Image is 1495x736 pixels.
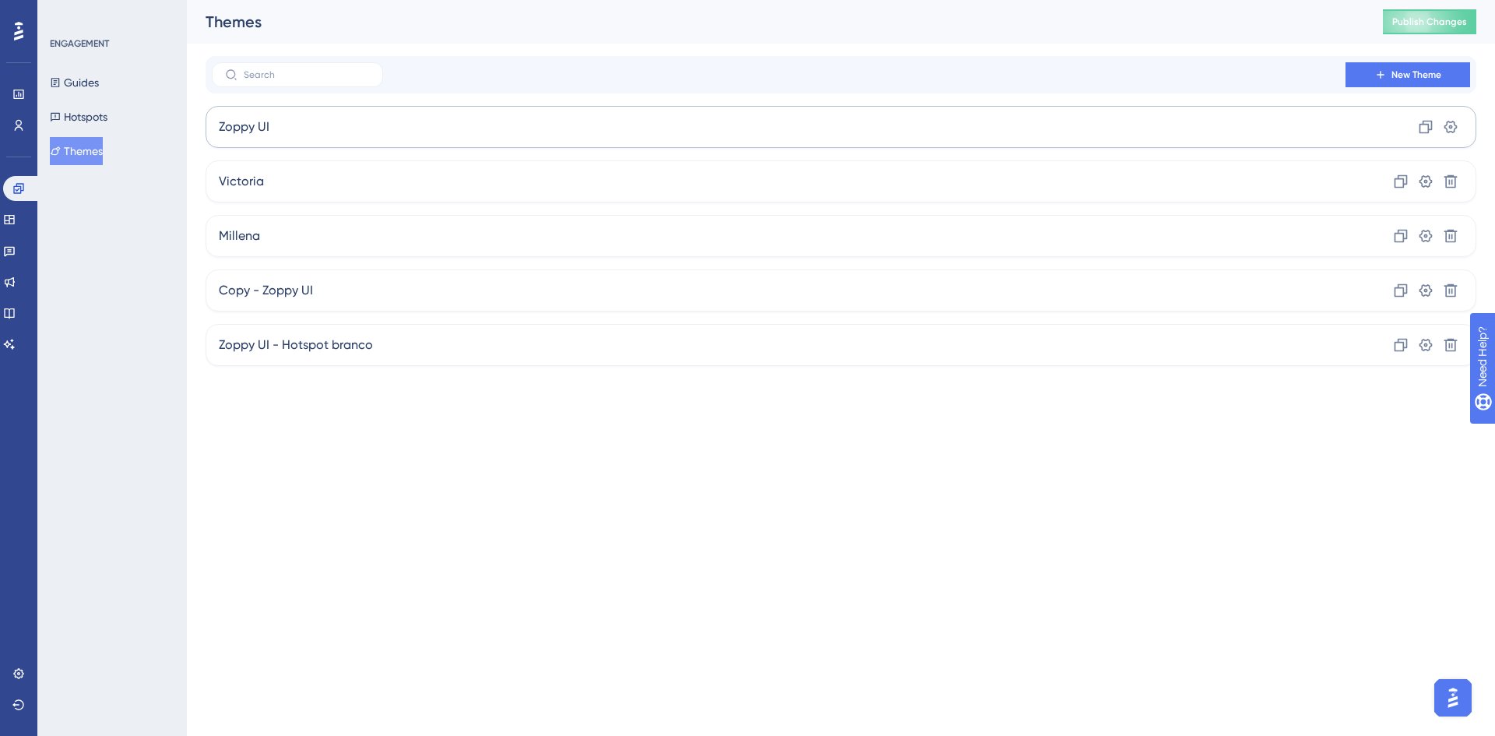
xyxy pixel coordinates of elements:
[50,103,107,131] button: Hotspots
[1345,62,1470,87] button: New Theme
[244,69,370,80] input: Search
[1391,69,1441,81] span: New Theme
[1392,16,1467,28] span: Publish Changes
[37,4,97,23] span: Need Help?
[219,118,269,136] span: Zoppy UI
[50,69,99,97] button: Guides
[219,281,313,300] span: Copy - Zoppy UI
[1383,9,1476,34] button: Publish Changes
[219,172,264,191] span: Victoria
[50,137,103,165] button: Themes
[1430,674,1476,721] iframe: UserGuiding AI Assistant Launcher
[219,336,373,354] span: Zoppy UI - Hotspot branco
[206,11,1344,33] div: Themes
[50,37,109,50] div: ENGAGEMENT
[219,227,260,245] span: Millena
